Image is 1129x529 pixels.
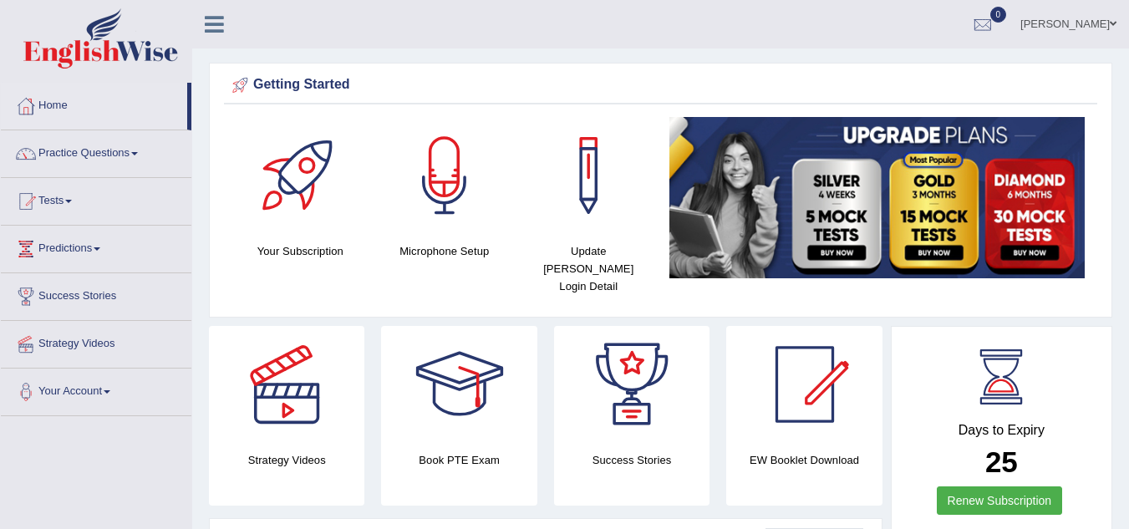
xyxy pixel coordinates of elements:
[1,321,191,363] a: Strategy Videos
[910,423,1093,438] h4: Days to Expiry
[985,445,1018,478] b: 25
[228,73,1093,98] div: Getting Started
[726,451,882,469] h4: EW Booklet Download
[236,242,364,260] h4: Your Subscription
[525,242,653,295] h4: Update [PERSON_NAME] Login Detail
[1,178,191,220] a: Tests
[381,451,537,469] h4: Book PTE Exam
[1,130,191,172] a: Practice Questions
[1,273,191,315] a: Success Stories
[1,83,187,125] a: Home
[937,486,1063,515] a: Renew Subscription
[1,369,191,410] a: Your Account
[381,242,509,260] h4: Microphone Setup
[209,451,364,469] h4: Strategy Videos
[1,226,191,267] a: Predictions
[669,117,1086,278] img: small5.jpg
[990,7,1007,23] span: 0
[554,451,709,469] h4: Success Stories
